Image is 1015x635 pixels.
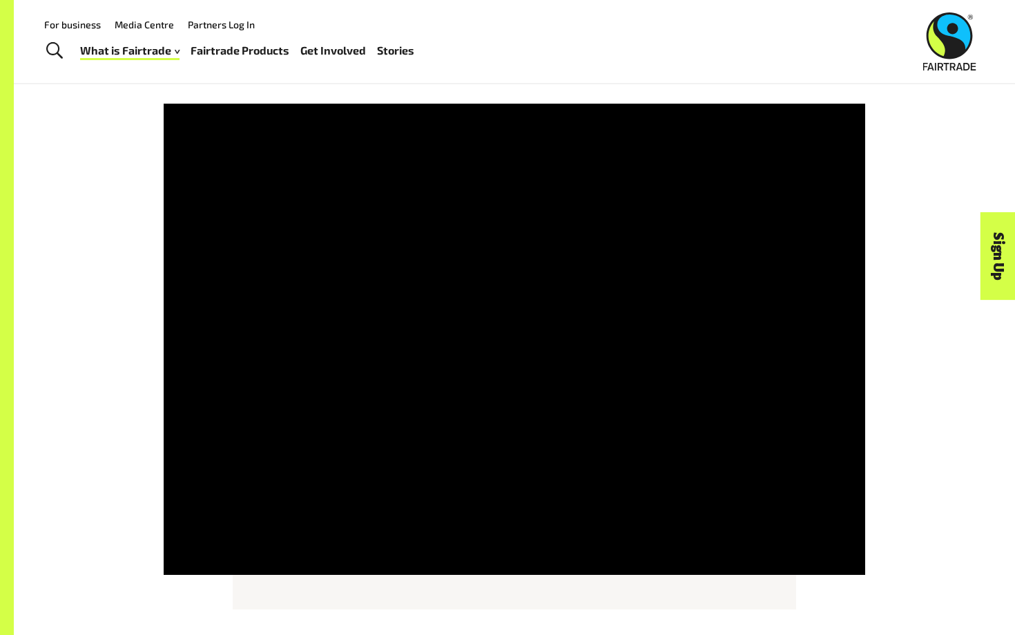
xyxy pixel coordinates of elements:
a: Toggle Search [37,34,71,68]
a: Partners Log In [188,19,255,30]
a: What is Fairtrade [80,41,180,61]
a: For business [44,19,101,30]
a: Stories [377,41,414,61]
a: Get Involved [300,41,366,61]
a: Fairtrade Products [191,41,289,61]
a: Media Centre [115,19,174,30]
img: Fairtrade Australia New Zealand logo [923,12,976,70]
